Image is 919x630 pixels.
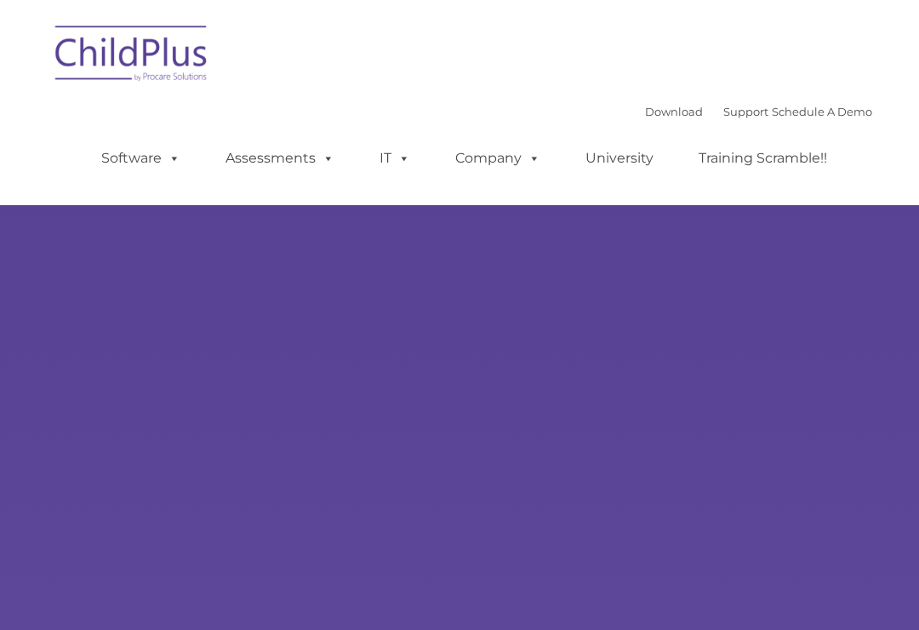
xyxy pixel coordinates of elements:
a: Software [84,141,197,175]
a: Training Scramble!! [682,141,844,175]
a: Assessments [208,141,351,175]
a: Download [645,105,703,118]
font: | [645,105,872,118]
a: Schedule A Demo [772,105,872,118]
a: Support [723,105,768,118]
img: ChildPlus by Procare Solutions [47,14,217,99]
a: IT [362,141,427,175]
a: University [568,141,671,175]
a: Company [438,141,557,175]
